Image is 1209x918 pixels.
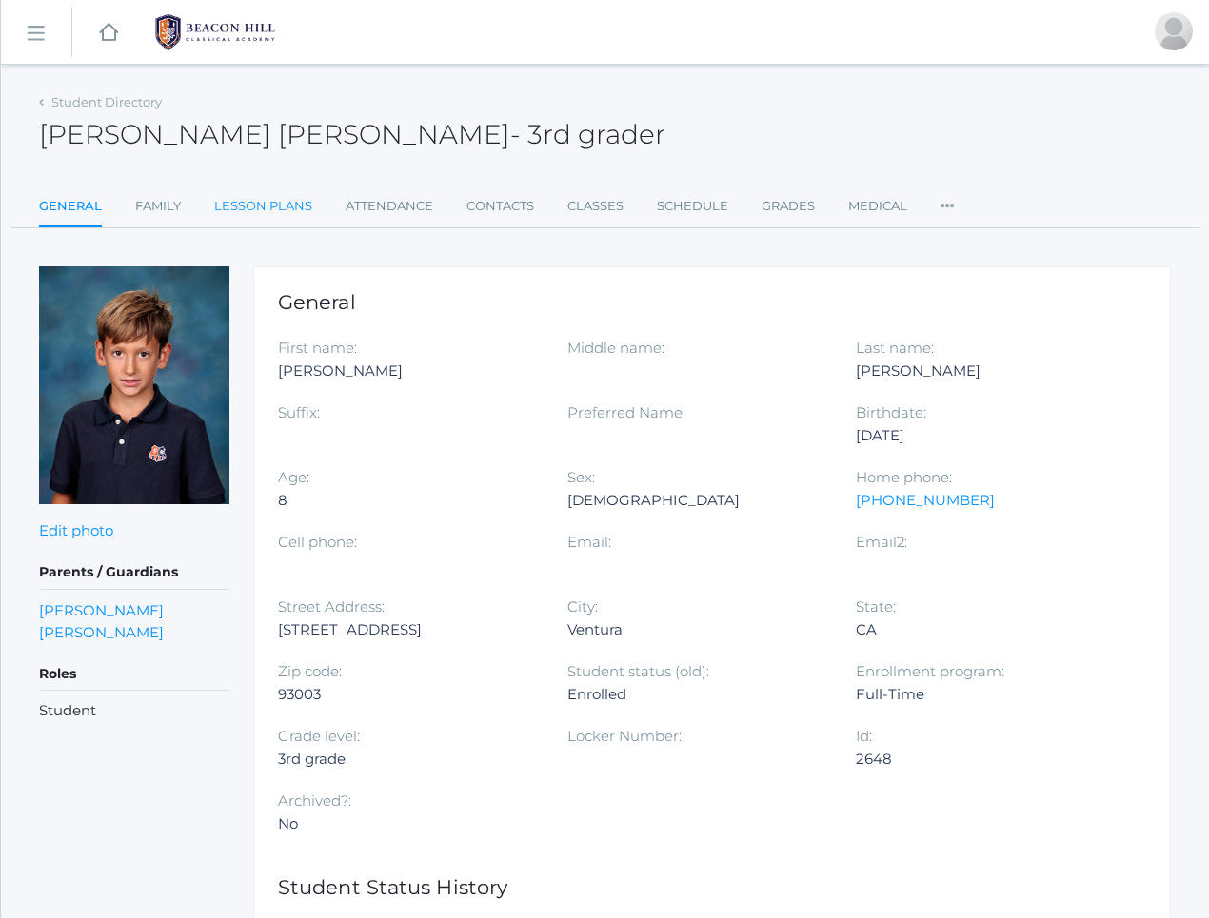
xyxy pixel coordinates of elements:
[278,727,360,745] label: Grade level:
[567,339,664,357] label: Middle name:
[856,360,1117,382] div: [PERSON_NAME]
[856,748,1117,771] div: 2648
[567,533,611,551] label: Email:
[39,658,229,691] h5: Roles
[567,662,709,680] label: Student status (old):
[39,621,164,643] a: [PERSON_NAME]
[856,618,1117,641] div: CA
[278,533,357,551] label: Cell phone:
[135,187,181,225] a: Family
[39,700,229,722] li: Student
[657,187,728,225] a: Schedule
[466,187,534,225] a: Contacts
[39,599,164,621] a: [PERSON_NAME]
[278,339,357,357] label: First name:
[567,727,682,745] label: Locker Number:
[856,683,1117,706] div: Full-Time
[278,360,539,382] div: [PERSON_NAME]
[144,9,287,56] img: BHCALogos-05-308ed15e86a5a0abce9b8dd61676a3503ac9727e845dece92d48e8588c001991.png
[278,876,1146,898] h1: Student Status History
[39,120,665,149] h2: [PERSON_NAME] [PERSON_NAME]
[278,403,320,421] label: Suffix:
[856,662,1004,680] label: Enrollment program:
[567,403,685,421] label: Preferred Name:
[567,597,598,615] label: City:
[278,791,351,810] label: Archived?:
[346,187,433,225] a: Attendance
[856,468,952,486] label: Home phone:
[39,521,113,539] a: Edit photo
[278,489,539,512] div: 8
[278,468,309,486] label: Age:
[856,339,934,357] label: Last name:
[856,424,1117,447] div: [DATE]
[39,187,102,228] a: General
[567,468,595,486] label: Sex:
[567,489,828,512] div: [DEMOGRAPHIC_DATA]
[278,748,539,771] div: 3rd grade
[856,597,896,615] label: State:
[856,491,995,509] a: [PHONE_NUMBER]
[856,533,907,551] label: Email2:
[278,618,539,641] div: [STREET_ADDRESS]
[51,94,162,109] a: Student Directory
[856,403,926,421] label: Birthdate:
[567,187,624,225] a: Classes
[856,727,872,745] label: Id:
[39,266,229,504] img: Hudson Leidenfrost
[567,618,828,641] div: Ventura
[214,187,312,225] a: Lesson Plans
[278,662,342,680] label: Zip code:
[278,597,385,615] label: Street Address:
[39,557,229,589] h5: Parents / Guardians
[762,187,815,225] a: Grades
[278,683,539,706] div: 93003
[848,187,907,225] a: Medical
[567,683,828,706] div: Enrolled
[278,291,1146,313] h1: General
[510,118,665,150] span: - 3rd grader
[1155,12,1193,50] div: Dan Leidenfrost
[278,812,539,835] div: No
